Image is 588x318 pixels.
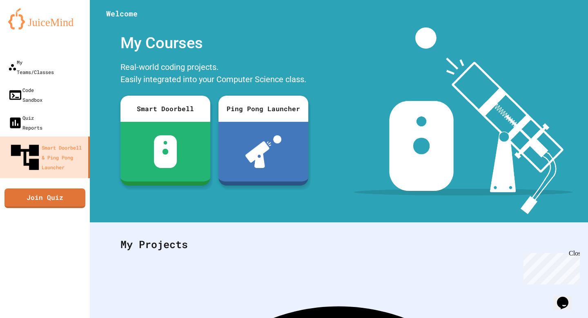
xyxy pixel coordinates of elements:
div: Smart Doorbell [120,96,210,122]
div: Smart Doorbell & Ping Pong Launcher [8,141,85,174]
img: sdb-white.svg [154,135,177,168]
div: Ping Pong Launcher [218,96,308,122]
div: My Projects [112,228,566,260]
img: ppl-with-ball.png [245,135,282,168]
iframe: chat widget [554,285,580,310]
div: Real-world coding projects. Easily integrated into your Computer Science class. [116,59,312,90]
iframe: chat widget [520,250,580,284]
div: My Teams/Classes [8,57,54,77]
div: My Courses [116,27,312,59]
img: logo-orange.svg [8,8,82,29]
a: Join Quiz [4,188,85,208]
img: banner-image-my-projects.png [354,27,573,214]
div: Chat with us now!Close [3,3,56,52]
div: Quiz Reports [8,113,42,132]
div: Code Sandbox [8,85,42,105]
